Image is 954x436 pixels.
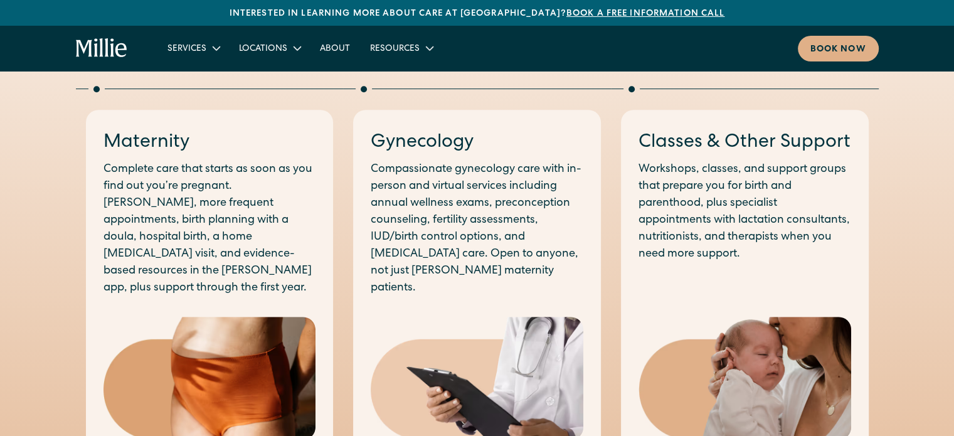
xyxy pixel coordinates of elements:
[639,134,851,152] a: Classes & Other Support
[360,38,442,58] div: Resources
[167,43,206,56] div: Services
[239,43,287,56] div: Locations
[103,161,316,297] p: Complete care that starts as soon as you find out you’re pregnant. [PERSON_NAME], more frequent a...
[370,43,420,56] div: Resources
[76,38,128,58] a: home
[810,43,866,56] div: Book now
[639,161,851,263] p: Workshops, classes, and support groups that prepare you for birth and parenthood, plus specialist...
[310,38,360,58] a: About
[566,9,724,18] a: Book a free information call
[103,134,189,152] a: Maternity
[371,134,474,152] a: Gynecology
[157,38,229,58] div: Services
[229,38,310,58] div: Locations
[371,161,583,297] p: Compassionate gynecology care with in-person and virtual services including annual wellness exams...
[798,36,879,61] a: Book now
